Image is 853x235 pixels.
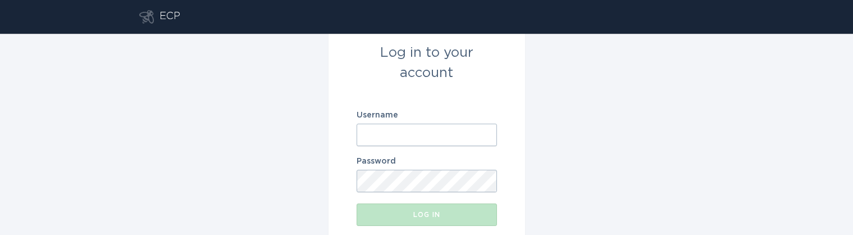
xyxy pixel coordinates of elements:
div: ECP [159,10,180,24]
button: Go to dashboard [139,10,154,24]
label: Password [357,157,497,165]
div: Log in [362,211,491,218]
div: Log in to your account [357,43,497,83]
button: Log in [357,204,497,226]
label: Username [357,111,497,119]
